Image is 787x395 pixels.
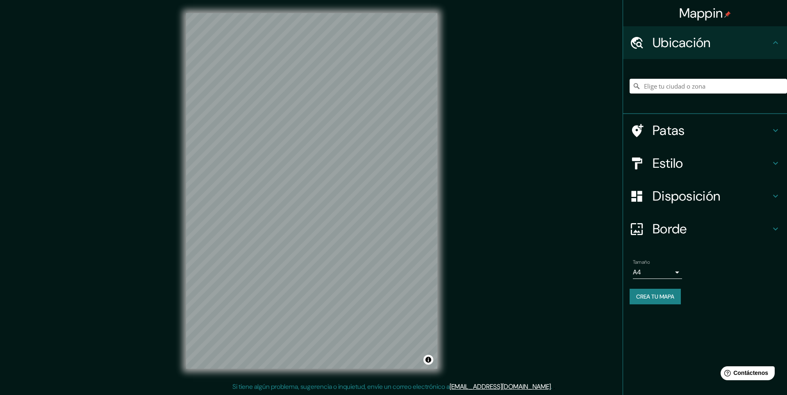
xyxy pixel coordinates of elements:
font: A4 [633,268,641,276]
button: Crea tu mapa [630,289,681,304]
canvas: Mapa [186,13,437,369]
div: Estilo [623,147,787,180]
font: Estilo [653,155,683,172]
font: Patas [653,122,685,139]
div: Ubicación [623,26,787,59]
font: Tamaño [633,259,650,265]
font: Ubicación [653,34,711,51]
div: Borde [623,212,787,245]
div: Disposición [623,180,787,212]
font: Disposición [653,187,720,205]
input: Elige tu ciudad o zona [630,79,787,94]
font: Crea tu mapa [636,293,674,300]
font: Borde [653,220,687,237]
iframe: Lanzador de widgets de ayuda [714,363,778,386]
button: Activar o desactivar atribución [423,355,433,365]
font: . [552,382,553,391]
font: Si tiene algún problema, sugerencia o inquietud, envíe un correo electrónico a [232,382,450,391]
font: . [553,382,555,391]
div: A4 [633,266,682,279]
a: [EMAIL_ADDRESS][DOMAIN_NAME] [450,382,551,391]
font: Mappin [679,5,723,22]
img: pin-icon.png [724,11,731,18]
font: . [551,382,552,391]
div: Patas [623,114,787,147]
